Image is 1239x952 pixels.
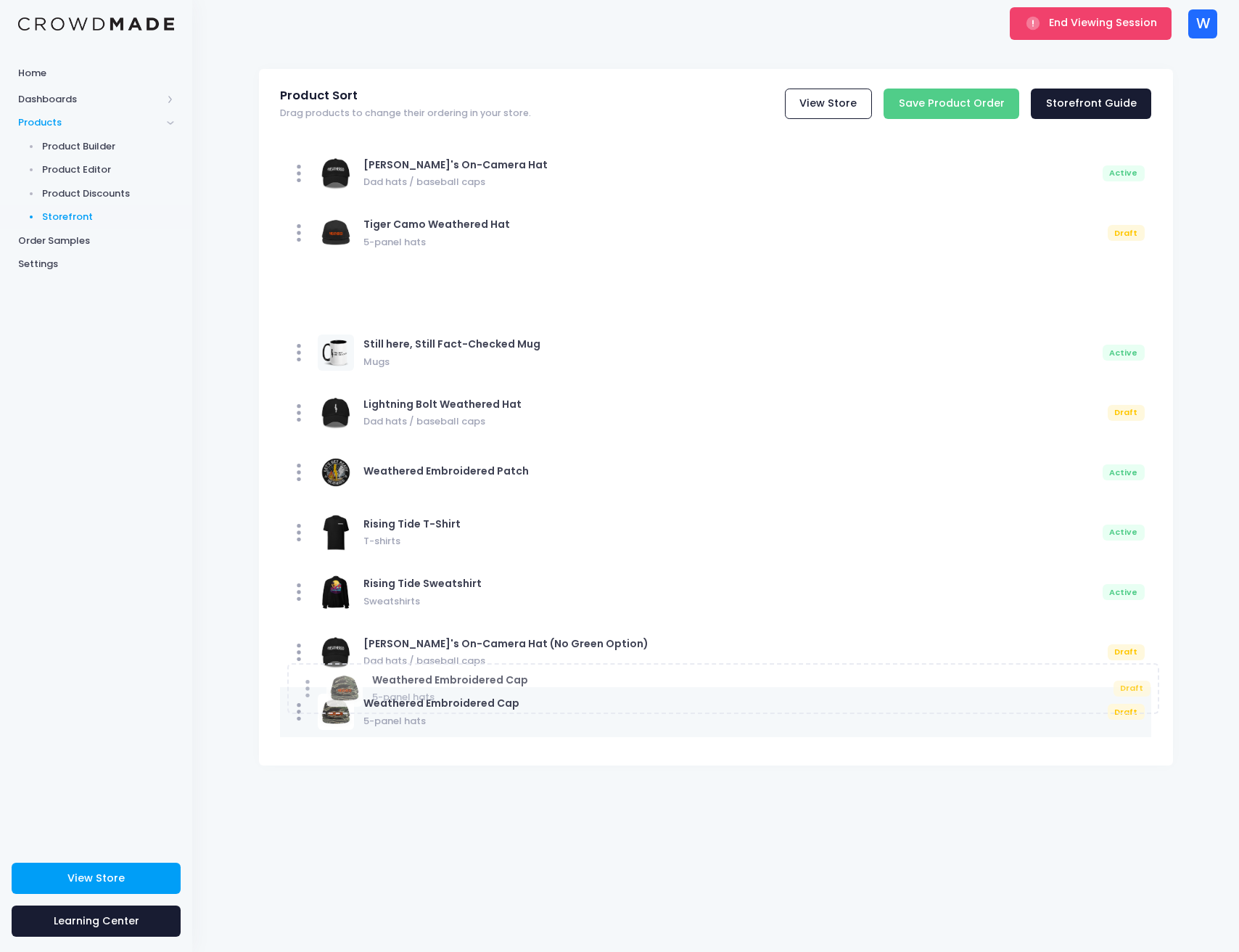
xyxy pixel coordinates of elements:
[42,186,175,201] span: Product Discounts
[1031,89,1151,120] a: Storefront Guide
[363,517,461,531] span: Rising Tide T-Shirt
[42,210,175,224] span: Storefront
[1108,225,1145,241] div: Draft
[42,163,175,177] span: Product Editor
[1103,165,1145,181] div: Active
[363,157,548,172] span: [PERSON_NAME]'s On-Camera Hat
[1188,9,1217,38] div: W
[785,89,872,120] a: View Store
[363,652,1103,668] span: Dad hats / baseball caps
[12,906,181,937] a: Learning Center
[54,914,139,928] span: Learning Center
[363,173,1098,189] span: Dad hats / baseball caps
[18,17,174,31] img: Logo
[12,863,181,894] a: View Store
[1108,644,1145,660] div: Draft
[18,257,174,271] span: Settings
[18,92,162,107] span: Dashboards
[1049,15,1157,30] span: End Viewing Session
[363,696,519,710] span: Weathered Embroidered Cap
[1108,405,1145,421] div: Draft
[280,89,358,103] span: Product Sort
[363,532,1098,549] span: T-shirts
[280,108,531,119] span: Drag products to change their ordering in your store.
[363,412,1103,429] span: Dad hats / baseball caps
[18,234,174,248] span: Order Samples
[18,66,174,81] span: Home
[1103,464,1145,480] div: Active
[1103,584,1145,600] div: Active
[18,115,162,130] span: Products
[363,337,540,351] span: Still here, Still Fact-Checked Mug
[363,464,529,478] span: Weathered Embroidered Patch
[67,871,125,885] span: View Store
[42,139,175,154] span: Product Builder
[1010,7,1172,39] button: End Viewing Session
[363,636,649,651] span: [PERSON_NAME]'s On-Camera Hat (No Green Option)
[1108,704,1145,720] div: Draft
[884,89,1019,120] input: Save Product Order
[363,576,482,591] span: Rising Tide Sweatshirt
[1103,345,1145,361] div: Active
[363,591,1098,608] span: Sweatshirts
[363,711,1103,728] span: 5-panel hats
[1103,525,1145,541] div: Active
[363,232,1103,249] span: 5-panel hats
[363,352,1098,369] span: Mugs
[363,217,510,231] span: Tiger Camo Weathered Hat
[363,397,522,411] span: Lightning Bolt Weathered Hat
